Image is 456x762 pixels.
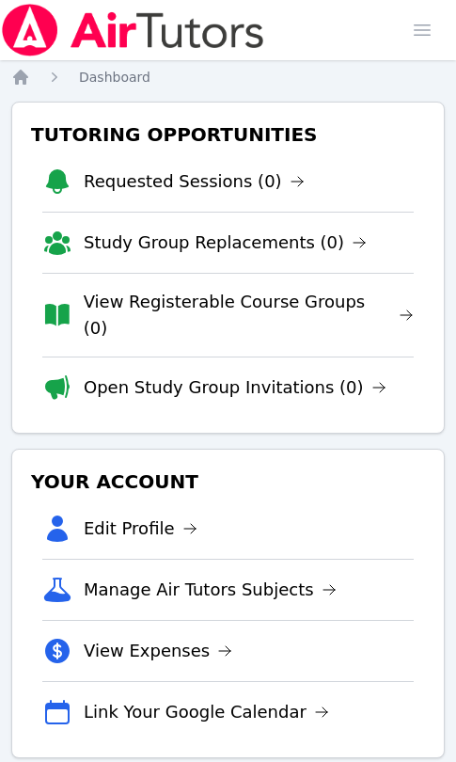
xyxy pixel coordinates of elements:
h3: Your Account [27,465,429,499]
a: View Registerable Course Groups (0) [84,289,414,341]
a: View Expenses [84,638,232,664]
a: Study Group Replacements (0) [84,230,367,256]
a: Open Study Group Invitations (0) [84,374,386,401]
a: Manage Air Tutors Subjects [84,577,337,603]
span: Dashboard [79,70,150,85]
a: Dashboard [79,68,150,87]
a: Requested Sessions (0) [84,168,305,195]
a: Link Your Google Calendar [84,699,329,725]
h3: Tutoring Opportunities [27,118,429,151]
a: Edit Profile [84,516,197,542]
nav: Breadcrumb [11,68,445,87]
